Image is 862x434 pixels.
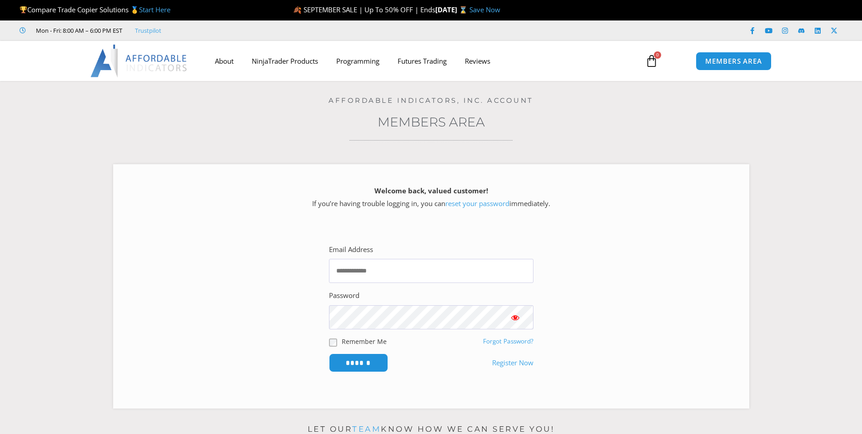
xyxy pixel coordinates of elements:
[90,45,188,77] img: LogoAI | Affordable Indicators – NinjaTrader
[139,5,170,14] a: Start Here
[492,357,533,369] a: Register Now
[378,114,485,130] a: Members Area
[243,50,327,71] a: NinjaTrader Products
[445,199,509,208] a: reset your password
[469,5,500,14] a: Save Now
[293,5,435,14] span: 🍂 SEPTEMBER SALE | Up To 50% OFF | Ends
[696,52,772,71] a: MEMBERS AREA
[20,6,27,13] img: 🏆
[329,289,359,302] label: Password
[435,5,469,14] strong: [DATE] ⌛
[374,186,488,195] strong: Welcome back, valued customer!
[20,5,170,14] span: Compare Trade Copier Solutions 🥇
[497,305,533,329] button: Show password
[456,50,499,71] a: Reviews
[389,50,456,71] a: Futures Trading
[352,424,381,434] a: team
[135,25,161,36] a: Trustpilot
[705,58,762,65] span: MEMBERS AREA
[129,185,733,210] p: If you’re having trouble logging in, you can immediately.
[342,337,387,346] label: Remember Me
[654,51,661,59] span: 0
[34,25,122,36] span: Mon - Fri: 8:00 AM – 6:00 PM EST
[329,243,373,256] label: Email Address
[329,96,533,105] a: Affordable Indicators, Inc. Account
[327,50,389,71] a: Programming
[632,48,672,74] a: 0
[206,50,243,71] a: About
[483,337,533,345] a: Forgot Password?
[206,50,635,71] nav: Menu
